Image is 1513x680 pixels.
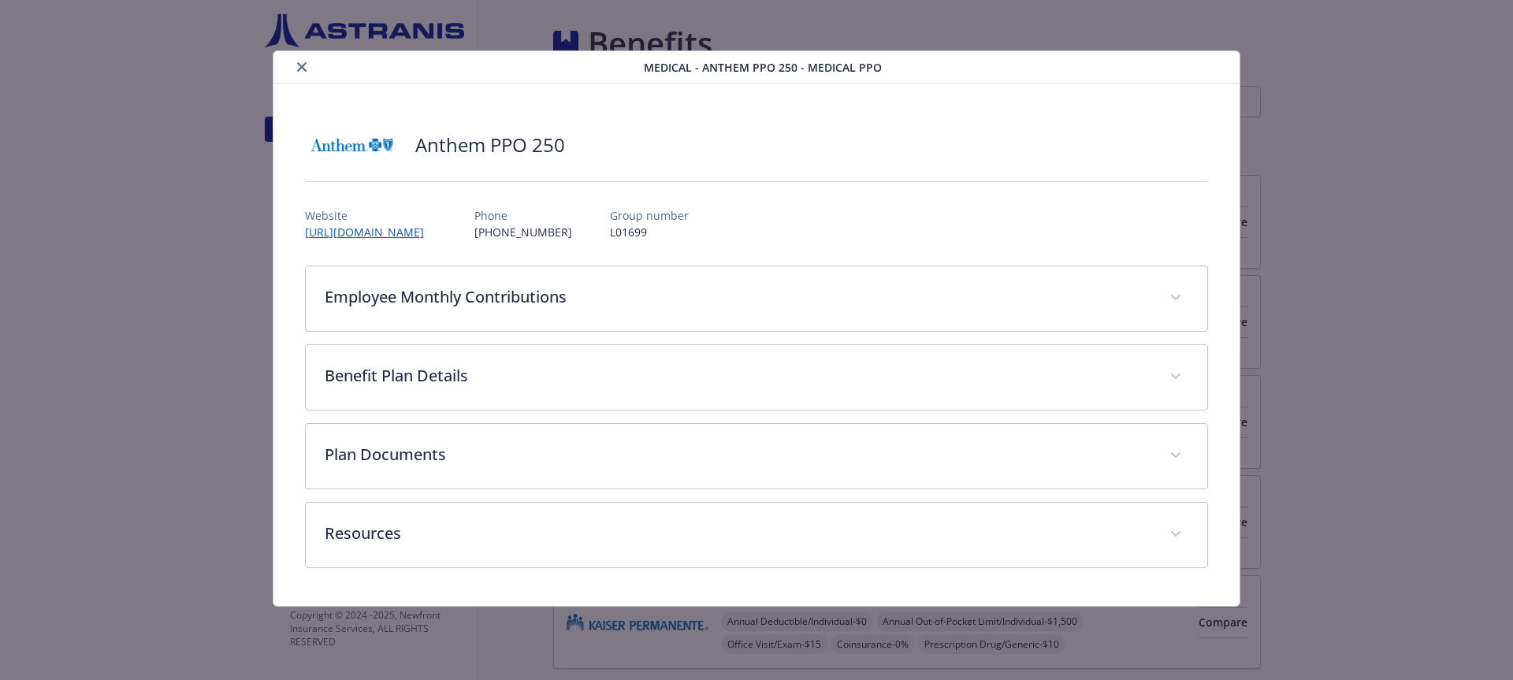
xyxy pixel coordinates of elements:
[415,132,565,158] h2: Anthem PPO 250
[306,424,1208,489] div: Plan Documents
[325,443,1151,466] p: Plan Documents
[305,121,400,169] img: Anthem Blue Cross
[306,503,1208,567] div: Resources
[474,224,572,240] p: [PHONE_NUMBER]
[325,364,1151,388] p: Benefit Plan Details
[292,58,311,76] button: close
[325,285,1151,309] p: Employee Monthly Contributions
[305,207,437,224] p: Website
[325,522,1151,545] p: Resources
[610,224,689,240] p: L01699
[306,345,1208,410] div: Benefit Plan Details
[644,59,882,76] span: Medical - Anthem PPO 250 - Medical PPO
[151,50,1362,607] div: details for plan Medical - Anthem PPO 250 - Medical PPO
[610,207,689,224] p: Group number
[306,266,1208,331] div: Employee Monthly Contributions
[305,225,437,240] a: [URL][DOMAIN_NAME]
[474,207,572,224] p: Phone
